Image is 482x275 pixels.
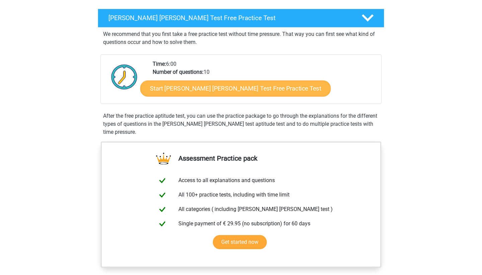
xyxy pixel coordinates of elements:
img: Clock [107,60,141,94]
a: Start [PERSON_NAME] [PERSON_NAME] Test Free Practice Test [140,80,331,97]
a: [PERSON_NAME] [PERSON_NAME] Test Free Practice Test [95,9,387,27]
h4: [PERSON_NAME] [PERSON_NAME] Test Free Practice Test [108,14,351,22]
b: Time: [153,61,166,67]
p: We recommend that you first take a free practice test without time pressure. That way you can fir... [103,30,379,46]
div: After the free practice aptitude test, you can use the practice package to go through the explana... [100,112,382,136]
b: Number of questions: [153,69,204,75]
div: 6:00 10 [148,60,381,104]
a: Get started now [213,235,267,249]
